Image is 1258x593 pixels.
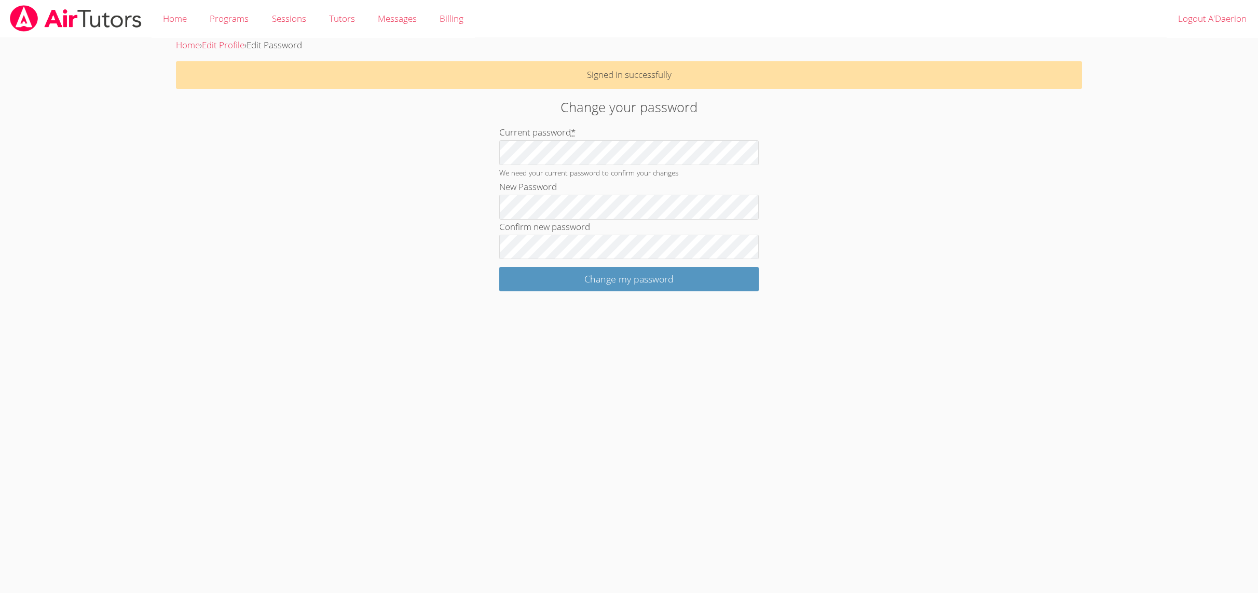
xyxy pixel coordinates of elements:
[290,97,969,117] h2: Change your password
[378,12,417,24] span: Messages
[247,39,302,51] span: Edit Password
[499,221,590,233] label: Confirm new password
[571,126,576,138] abbr: required
[176,61,1082,89] p: Signed in successfully
[9,5,143,32] img: airtutors_banner-c4298cdbf04f3fff15de1276eac7730deb9818008684d7c2e4769d2f7ddbe033.png
[499,126,576,138] label: Current password
[176,38,1082,53] div: › ›
[499,267,759,291] input: Change my password
[176,39,200,51] a: Home
[499,181,557,193] label: New Password
[499,168,678,178] small: We need your current password to confirm your changes
[202,39,244,51] a: Edit Profile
